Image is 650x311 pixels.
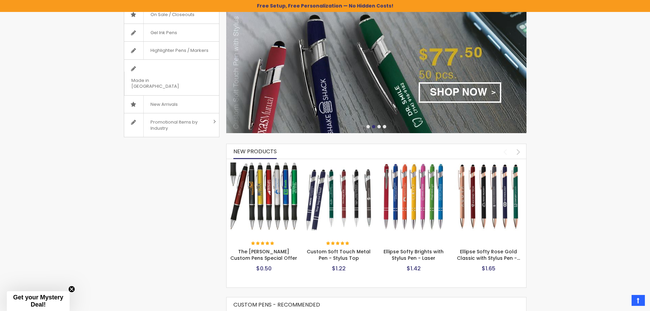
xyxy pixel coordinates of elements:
a: New Arrivals [124,96,219,113]
a: Gel Ink Pens [124,24,219,42]
span: $1.65 [482,265,495,272]
span: Made in [GEOGRAPHIC_DATA] [124,72,202,95]
div: next [512,146,524,158]
iframe: Google Customer Reviews [594,293,650,311]
div: 100% [326,241,350,246]
a: Custom Soft Touch Metal Pen - Stylus Top [305,162,373,168]
a: Promotional Items by Industry [124,113,219,137]
span: Promotional Items by Industry [143,113,211,137]
span: New Arrivals [143,96,185,113]
div: Get your Mystery Deal!Close teaser [7,291,70,311]
span: $1.22 [332,265,346,272]
a: Custom Soft Touch Metal Pen - Stylus Top [307,248,371,261]
span: $0.50 [256,265,272,272]
button: Close teaser [68,286,75,293]
span: $1.42 [407,265,421,272]
a: Ellipse Softy Brights with Stylus Pen - Laser [380,162,448,168]
span: Get your Mystery Deal! [13,294,63,308]
span: New Products [233,147,277,155]
img: Custom Soft Touch Metal Pen - Stylus Top [305,162,373,231]
a: Highlighter Pens / Markers [124,42,219,59]
span: CUSTOM PENS - RECOMMENDED [233,301,320,309]
span: Highlighter Pens / Markers [143,42,215,59]
img: Ellipse Softy Brights with Stylus Pen - Laser [380,162,448,231]
div: prev [499,146,511,158]
a: The Barton Custom Pens Special Offer [230,162,298,168]
div: 100% [251,241,275,246]
a: The [PERSON_NAME] Custom Pens Special Offer [230,248,297,261]
a: Ellipse Softy Brights with Stylus Pen - Laser [384,248,444,261]
span: On Sale / Closeouts [143,6,201,24]
span: Gel Ink Pens [143,24,184,42]
img: Ellipse Softy Rose Gold Classic with Stylus Pen - Silver Laser [454,162,523,231]
img: The Barton Custom Pens Special Offer [230,162,298,231]
a: Ellipse Softy Rose Gold Classic with Stylus Pen - Silver Laser [454,162,523,168]
a: Ellipse Softy Rose Gold Classic with Stylus Pen -… [457,248,520,261]
a: Made in [GEOGRAPHIC_DATA] [124,60,219,95]
a: On Sale / Closeouts [124,6,219,24]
